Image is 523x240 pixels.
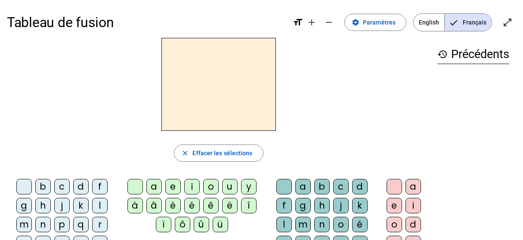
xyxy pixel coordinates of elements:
button: Augmenter la taille de la police [303,14,320,31]
div: n [35,217,51,232]
div: d [352,179,368,194]
div: ï [156,217,171,232]
span: Français [445,14,492,31]
button: Effacer les sélections [174,145,263,162]
div: r [92,217,108,232]
div: è [165,198,181,213]
div: p [54,217,70,232]
button: Entrer en plein écran [499,14,516,31]
mat-icon: open_in_full [502,17,513,28]
div: i [405,198,421,213]
div: ô [175,217,190,232]
mat-icon: history [437,49,448,59]
div: f [276,198,292,213]
mat-icon: settings [352,18,359,26]
div: i [184,179,200,194]
mat-icon: remove [324,17,334,28]
div: a [146,179,162,194]
div: l [276,217,292,232]
div: à [127,198,143,213]
div: a [405,179,421,194]
span: Effacer les sélections [192,148,252,158]
button: Diminuer la taille de la police [320,14,337,31]
div: q [73,217,89,232]
div: e [165,179,181,194]
div: h [35,198,51,213]
div: ë [222,198,238,213]
div: u [222,179,238,194]
div: y [241,179,257,194]
div: n [314,217,330,232]
div: j [333,198,349,213]
div: e [387,198,402,213]
div: b [314,179,330,194]
div: o [203,179,219,194]
div: k [73,198,89,213]
div: o [387,217,402,232]
div: j [54,198,70,213]
div: d [73,179,89,194]
div: î [241,198,257,213]
mat-icon: close [181,149,189,157]
div: o [333,217,349,232]
div: ê [203,198,219,213]
div: m [295,217,311,232]
div: é [184,198,200,213]
div: b [35,179,51,194]
mat-icon: format_size [293,17,303,28]
div: f [92,179,108,194]
div: c [333,179,349,194]
div: d [405,217,421,232]
div: â [146,198,162,213]
mat-icon: add [306,17,317,28]
span: Paramètres [363,17,396,28]
div: c [54,179,70,194]
div: l [92,198,108,213]
div: ü [213,217,228,232]
div: û [194,217,209,232]
span: English [414,14,444,31]
mat-button-toggle-group: Language selection [413,13,492,31]
button: Paramètres [344,14,406,31]
div: h [314,198,330,213]
div: m [16,217,32,232]
div: g [295,198,311,213]
div: é [352,217,368,232]
div: k [352,198,368,213]
div: g [16,198,32,213]
h3: Précédents [437,45,509,64]
h1: Tableau de fusion [7,9,286,36]
div: a [295,179,311,194]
